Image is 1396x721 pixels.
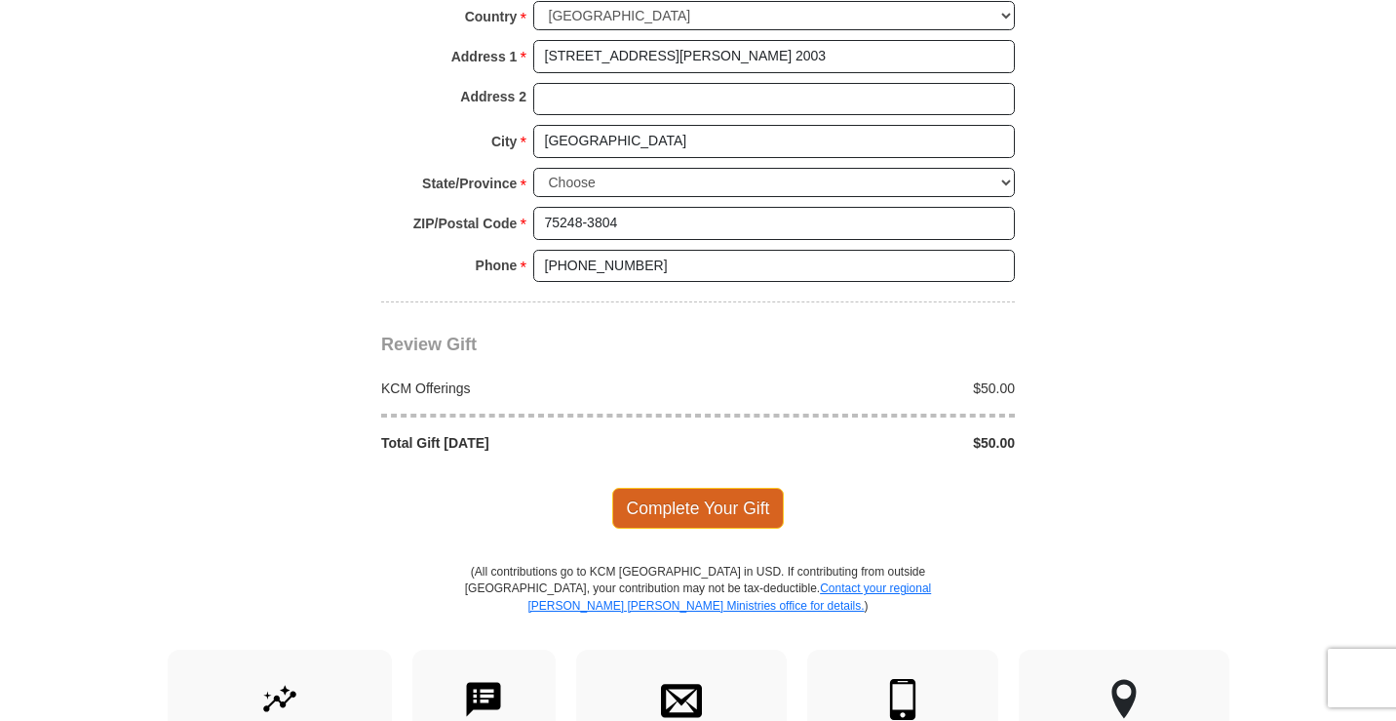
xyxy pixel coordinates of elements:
span: Complete Your Gift [612,488,785,529]
span: Review Gift [381,335,477,354]
img: text-to-give.svg [463,679,504,720]
strong: Country [465,3,518,30]
strong: ZIP/Postal Code [413,210,518,237]
img: mobile.svg [882,679,923,720]
a: Contact your regional [PERSON_NAME] [PERSON_NAME] Ministries office for details. [527,581,931,612]
img: give-by-stock.svg [259,679,300,720]
strong: City [491,128,517,155]
div: Total Gift [DATE] [371,433,699,453]
strong: Phone [476,252,518,279]
div: KCM Offerings [371,379,699,398]
img: envelope.svg [661,679,702,720]
strong: Address 1 [451,43,518,70]
p: (All contributions go to KCM [GEOGRAPHIC_DATA] in USD. If contributing from outside [GEOGRAPHIC_D... [464,564,932,649]
div: $50.00 [698,433,1026,453]
div: $50.00 [698,379,1026,398]
img: other-region [1110,679,1138,720]
strong: Address 2 [460,83,526,110]
strong: State/Province [422,170,517,197]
